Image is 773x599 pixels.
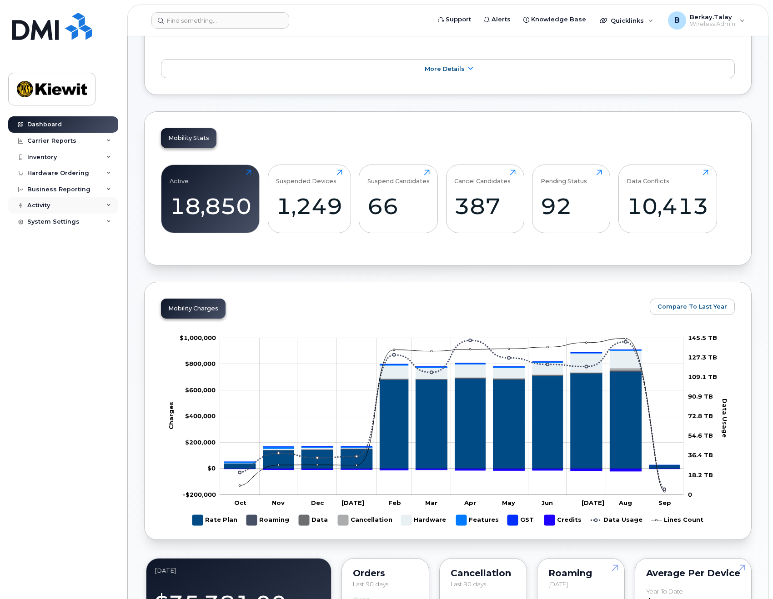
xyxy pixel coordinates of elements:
tspan: Aug [618,499,632,506]
a: Active18,850 [170,170,251,228]
span: Last 90 days [353,580,388,588]
tspan: 109.1 TB [688,373,717,380]
tspan: $600,000 [185,386,216,393]
div: Roaming [548,569,613,577]
g: Roaming [246,511,290,529]
div: 66 [367,193,430,220]
span: Berkay.Talay [690,13,735,20]
a: Support [432,10,477,29]
div: Berkay.Talay [662,11,751,30]
tspan: May [502,499,515,506]
tspan: Dec [311,499,324,506]
a: Cancel Candidates387 [454,170,516,228]
a: Pending Status92 [541,170,602,228]
a: Suspend Candidates66 [367,170,430,228]
tspan: Oct [234,499,246,506]
div: Cancel Candidates [454,170,511,185]
div: 10,413 [627,193,708,220]
tspan: [DATE] [582,499,604,506]
g: Cancellation [338,511,392,529]
tspan: [DATE] [341,499,364,506]
div: 18,850 [170,193,251,220]
div: Orders [353,569,418,577]
tspan: Feb [388,499,401,506]
g: Credits [224,469,680,471]
a: Alerts [477,10,517,29]
g: GST [507,511,535,529]
g: $0 [185,412,216,419]
tspan: Sep [658,499,671,506]
g: Lines Count [651,511,703,529]
g: $0 [180,334,216,341]
tspan: -$200,000 [183,490,216,498]
span: Wireless Admin [690,20,735,28]
g: Rate Plan [192,511,237,529]
tspan: $800,000 [185,360,216,367]
tspan: 36.4 TB [688,451,713,459]
a: Knowledge Base [517,10,592,29]
span: Last 90 days [451,580,486,588]
tspan: 145.5 TB [688,334,717,341]
div: Active [170,170,189,185]
div: Suspend Candidates [367,170,430,185]
g: Chart [167,334,729,529]
span: Support [446,15,471,24]
tspan: $0 [207,464,216,472]
div: 387 [454,193,516,220]
tspan: 54.6 TB [688,432,713,439]
tspan: 18.2 TB [688,471,713,478]
div: September 2025 [155,567,323,574]
span: [DATE] [548,580,568,588]
tspan: Mar [425,499,437,506]
div: Cancellation [451,569,516,577]
g: Hardware [401,511,447,529]
g: Credits [544,511,582,529]
tspan: Nov [272,499,285,506]
g: Features [456,511,499,529]
span: More Details [425,65,465,72]
span: Knowledge Base [531,15,586,24]
div: Quicklinks [593,11,660,30]
tspan: 127.3 TB [688,354,717,361]
g: Data [299,511,329,529]
input: Find something... [151,12,289,29]
g: GST [224,349,680,465]
tspan: 0 [688,490,692,498]
div: Suspended Devices [276,170,336,185]
div: Year to Date [646,588,683,595]
g: $0 [183,490,216,498]
g: Data Usage [591,511,642,529]
tspan: $1,000,000 [180,334,216,341]
g: $0 [185,386,216,393]
span: Alerts [492,15,511,24]
tspan: $400,000 [185,412,216,419]
button: Compare To Last Year [650,299,735,315]
div: Average per Device [646,569,740,577]
a: Data Conflicts10,413 [627,170,708,228]
span: Compare To Last Year [658,302,727,311]
span: B [674,15,680,26]
div: Data Conflicts [627,170,669,185]
a: Suspended Devices1,249 [276,170,342,228]
div: 92 [541,193,602,220]
tspan: Charges [167,402,175,429]
tspan: Apr [464,499,476,506]
div: 1,249 [276,193,342,220]
g: $0 [185,360,216,367]
tspan: 72.8 TB [688,412,713,419]
tspan: Data Usage [721,398,728,437]
g: $0 [185,438,216,445]
iframe: Messenger Launcher [733,559,766,592]
span: Quicklinks [611,17,644,24]
tspan: Jun [542,499,553,506]
div: Pending Status [541,170,587,185]
g: Legend [192,511,703,529]
tspan: $200,000 [185,438,216,445]
tspan: 90.9 TB [688,393,713,400]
